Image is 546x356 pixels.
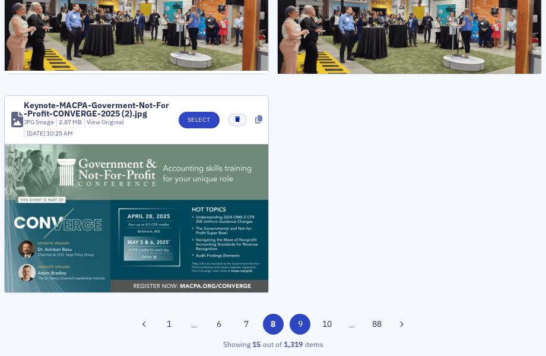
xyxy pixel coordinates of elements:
[317,314,338,335] button: 10
[87,118,124,126] a: View Original
[46,129,73,137] span: 10:25 AM
[27,129,46,137] span: [DATE]
[24,101,170,118] div: Keynote-MACPA-Goverment-Not-For-Profit-CONVERGE-2025 (2).jpg
[282,339,305,349] strong: 1,319
[236,314,256,335] button: 7
[24,118,54,127] div: JPG Image
[179,112,220,128] button: Select
[263,314,284,335] button: 8
[344,319,360,330] span: …
[56,118,82,127] div: 2.87 MB
[159,314,180,335] button: 1
[250,339,263,349] strong: 15
[290,314,310,335] button: 9
[209,314,230,335] button: 6
[367,314,388,335] button: 88
[4,339,542,349] div: Showing out of items
[186,319,202,330] span: …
